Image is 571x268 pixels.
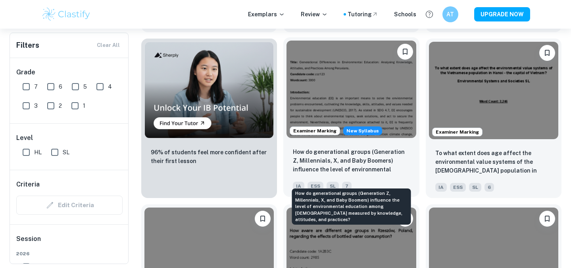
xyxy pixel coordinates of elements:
span: 7 [342,182,352,190]
button: UPGRADE NOW [474,7,530,21]
button: AT [442,6,458,22]
h6: AT [446,10,455,19]
h6: Filters [16,40,39,51]
h6: Criteria [16,180,40,189]
span: 4 [108,82,112,91]
span: 6 [59,82,62,91]
p: Exemplars [248,10,285,19]
button: Bookmark [539,211,555,227]
p: To what extent does age affect the environmental value systems of the Vietnamese population in Ha... [435,149,552,176]
img: ESS IA example thumbnail: How do generational groups (Generation Z [286,41,416,138]
a: Examiner MarkingBookmarkTo what extent does age affect the environmental value systems of the Vie... [426,39,561,198]
div: Criteria filters are unavailable when searching by topic [16,196,123,215]
a: Examiner MarkingStarting from the May 2026 session, the ESS IA requirements have changed. We crea... [283,39,419,198]
a: Schools [394,10,416,19]
span: 7 [34,82,38,91]
span: ESS [308,182,323,190]
span: IA [435,183,447,192]
span: Examiner Marking [290,127,340,134]
img: Clastify logo [41,6,92,22]
span: Examiner Marking [433,128,482,136]
span: HL [34,148,42,157]
span: 1 [83,101,85,110]
div: How do generational groups (Generation Z, Millennials, X, and Baby Boomers) influence the level o... [292,188,411,225]
button: Bookmark [539,45,555,61]
p: Review [301,10,328,19]
span: 5 [83,82,87,91]
span: 2026 [16,250,123,257]
div: Starting from the May 2026 session, the ESS IA requirements have changed. We created this exempla... [343,126,382,135]
button: Bookmark [397,44,413,60]
a: Thumbnail96% of students feel more confident after their first lesson [141,39,277,198]
span: SL [63,148,69,157]
button: Bookmark [255,211,271,227]
span: IA [293,182,304,190]
button: Help and Feedback [423,8,436,21]
span: SL [469,183,481,192]
img: ESS IA example thumbnail: To what extent does age affect the envir [429,42,558,139]
span: ESS [450,183,466,192]
span: 2 [59,101,62,110]
h6: Session [16,234,123,250]
h6: Grade [16,68,123,77]
img: Thumbnail [144,42,274,138]
span: SL [327,182,339,190]
span: 3 [34,101,38,110]
h6: Level [16,133,123,143]
span: New Syllabus [343,126,382,135]
span: 6 [484,183,494,192]
p: How do generational groups (Generation Z, Millennials, X, and Baby Boomers) influence the level o... [293,148,410,175]
a: Tutoring [348,10,378,19]
p: 96% of students feel more confident after their first lesson [151,148,267,165]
